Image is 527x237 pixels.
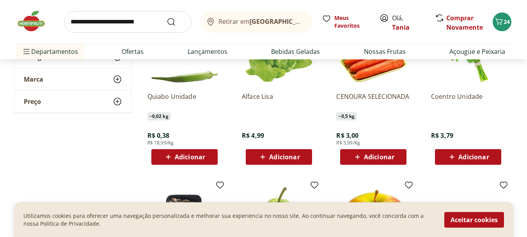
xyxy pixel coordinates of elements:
input: search [64,11,192,33]
a: Açougue e Peixaria [449,47,505,56]
button: Menu [22,42,31,61]
button: Preço [14,91,131,112]
a: Comprar Novamente [446,14,483,32]
button: Adicionar [435,149,501,165]
span: R$ 0,38 [147,131,170,140]
a: Alface Lisa [242,92,316,109]
a: Nossas Frutas [364,47,406,56]
span: Retirar em [218,18,305,25]
a: Coentro Unidade [431,92,505,109]
b: [GEOGRAPHIC_DATA]/[GEOGRAPHIC_DATA] [250,17,381,26]
span: R$ 18,99/Kg [147,140,174,146]
span: 24 [504,18,510,25]
a: Quiabo Unidade [147,92,222,109]
a: Bebidas Geladas [271,47,320,56]
span: ~ 0,5 kg [336,112,357,120]
button: Adicionar [246,149,312,165]
span: Adicionar [364,154,394,160]
span: R$ 3,79 [431,131,453,140]
a: Lançamentos [188,47,227,56]
p: Utilizamos cookies para oferecer uma navegação personalizada e melhorar sua experiencia no nosso ... [23,212,435,228]
a: Meus Favoritos [322,14,370,30]
span: R$ 4,99 [242,131,264,140]
button: Adicionar [151,149,218,165]
button: Submit Search [167,17,185,27]
button: Carrinho [493,12,511,31]
img: Hortifruti [16,9,55,33]
button: Adicionar [340,149,406,165]
span: ~ 0,02 kg [147,112,170,120]
span: Adicionar [175,154,205,160]
span: Preço [24,98,41,105]
span: Departamentos [22,42,78,61]
a: Ofertas [122,47,144,56]
span: Meus Favoritos [334,14,370,30]
span: Marca [24,75,43,83]
button: Marca [14,68,131,90]
span: Adicionar [458,154,489,160]
span: R$ 3,00 [336,131,358,140]
button: Retirar em[GEOGRAPHIC_DATA]/[GEOGRAPHIC_DATA] [201,11,312,33]
span: Olá, [392,13,427,32]
a: Tania [392,23,410,32]
span: R$ 5,99/Kg [336,140,360,146]
a: CENOURA SELECIONADA [336,92,410,109]
button: Aceitar cookies [444,212,504,228]
span: Adicionar [269,154,300,160]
